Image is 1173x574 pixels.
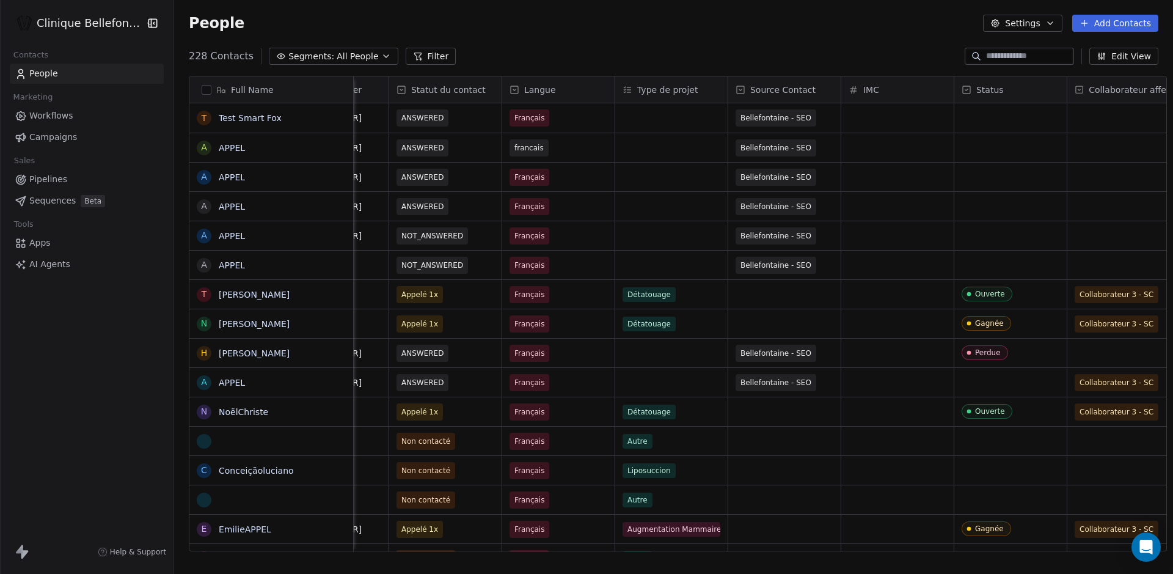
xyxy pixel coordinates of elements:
span: Français [514,318,544,330]
div: Status [954,76,1067,103]
span: Collaborateur 3 - SC [1080,377,1153,389]
span: Français [514,112,544,124]
span: Collaborateur 3 - SC [1080,289,1153,301]
span: Bellefontaine - SEO [740,201,811,213]
span: Bellefontaine - SEO [740,347,811,359]
span: Appelé 1x [401,318,438,330]
span: francais [514,142,544,154]
span: ANSWERED [401,112,444,124]
a: [PERSON_NAME] [219,290,290,300]
span: Bellefontaine - SEO [740,171,811,183]
span: Bellefontaine - SEO [740,142,811,154]
div: Ouverte [975,407,1005,416]
span: Appelé 1x [401,289,438,301]
div: Gagnée [975,524,1004,533]
span: Beta [81,195,105,207]
span: People [189,14,244,32]
a: SequencesBeta [10,191,164,211]
span: 0797552338 [283,289,381,301]
a: AI Agents [10,254,164,274]
span: Appelé 1x [401,406,438,418]
button: Filter [406,48,456,65]
a: [PERSON_NAME] [219,348,290,358]
span: NOT_ANSWERED [401,259,463,271]
span: Non contacté [401,465,450,477]
span: [PHONE_NUMBER] [283,142,381,154]
span: Français [514,377,544,389]
button: Edit View [1089,48,1158,65]
div: A [201,141,207,154]
a: APPEL [219,202,245,212]
span: Help & Support [110,547,166,557]
span: Sales [9,152,40,170]
span: Pipelines [29,173,67,186]
span: ANSWERED [401,377,444,389]
a: APPEL [219,378,245,388]
div: Source Contact [728,76,841,103]
span: Bellefontaine - SEO [740,259,811,271]
span: [PHONE_NUMBER] [283,347,381,359]
span: [PHONE_NUMBER] [283,230,381,242]
span: ANSWERED [401,201,444,213]
span: 228 Contacts [189,49,254,64]
a: [PERSON_NAME] [219,319,290,329]
span: Français [514,435,544,447]
a: People [10,64,164,84]
a: NoëlChriste [219,407,268,417]
a: APPEL [219,231,245,241]
button: Settings [983,15,1062,32]
span: Non contacté [401,435,450,447]
span: Marketing [8,88,58,106]
span: Collaborateur 3 - SC [1080,406,1153,418]
div: T [202,112,207,125]
span: Augmentation Mammaire [623,522,720,537]
span: Français [514,465,544,477]
a: Workflows [10,106,164,126]
span: Français [514,259,544,271]
span: Non contacté [401,494,450,506]
span: Français [514,201,544,213]
span: Statut du contact [411,84,486,96]
a: Apps [10,233,164,253]
div: IMC [841,76,954,103]
span: Français [514,289,544,301]
a: Test Smart Fox [219,113,282,123]
div: A [201,171,207,183]
span: Segments: [288,50,334,63]
div: Gagnée [975,319,1004,328]
span: Français [514,171,544,183]
div: Statut du contact [389,76,502,103]
span: 0797260178 [283,318,381,330]
div: Langue [502,76,615,103]
div: T [202,288,207,301]
img: Logo_Bellefontaine_Black.png [17,16,32,31]
span: Bellefontaine - SEO [740,377,811,389]
span: Langue [524,84,556,96]
span: ANSWERED [401,171,444,183]
span: Autre [623,434,652,449]
a: Conceiçãoluciano [219,466,294,476]
span: Liposuccion [623,463,676,478]
span: Contacts [8,46,54,64]
span: [PHONE_NUMBER] [283,112,381,124]
a: APPEL [219,143,245,153]
span: IMC [863,84,879,96]
span: Français [514,230,544,242]
a: Pipelines [10,169,164,189]
a: EmilieAPPEL [219,524,271,534]
button: Add Contacts [1072,15,1158,32]
span: Bellefontaine - SEO [740,230,811,242]
span: 0779304276 [283,465,381,477]
span: 0766151925 [283,406,381,418]
span: Campaigns [29,131,77,144]
a: APPEL [219,172,245,182]
span: All People [337,50,378,63]
span: Type de projet [637,84,698,96]
span: Workflows [29,109,73,122]
span: Français [514,406,544,418]
a: APPEL [219,260,245,270]
span: Clinique Bellefontaine [37,15,142,31]
span: Autre [623,551,652,566]
div: C [201,464,207,477]
span: Français [514,347,544,359]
